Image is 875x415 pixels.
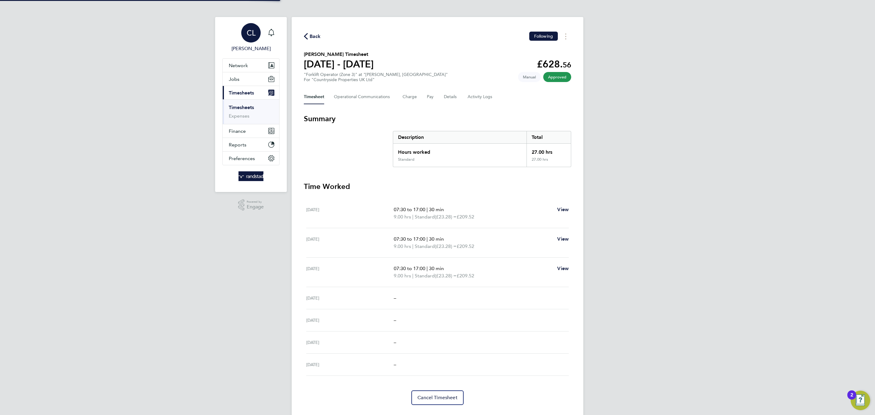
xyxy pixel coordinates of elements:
span: Standard [415,213,435,221]
a: Timesheets [229,105,254,110]
span: Powered by [247,199,264,204]
button: Back [304,33,321,40]
span: Finance [229,128,246,134]
span: | [412,273,413,279]
button: Jobs [223,72,279,86]
button: Open Resource Center, 2 new notifications [851,391,870,410]
div: [DATE] [306,235,394,250]
div: [DATE] [306,265,394,280]
a: View [557,206,569,213]
div: [DATE] [306,339,394,346]
button: Cancel Timesheet [411,390,464,405]
span: Jobs [229,76,239,82]
div: [DATE] [306,317,394,324]
span: – [394,317,396,323]
div: 27.00 hrs [527,144,571,157]
div: 27.00 hrs [527,157,571,167]
span: Network [229,63,248,68]
span: Back [310,33,321,40]
span: £209.52 [457,273,474,279]
span: 07:30 to 17:00 [394,207,425,212]
span: Standard [415,243,435,250]
span: – [394,339,396,345]
button: Timesheets Menu [560,32,571,41]
button: Network [223,59,279,72]
span: View [557,236,569,242]
button: Activity Logs [468,90,493,104]
span: 9.00 hrs [394,214,411,220]
div: Total [527,131,571,143]
span: Reports [229,142,246,148]
span: Cancel Timesheet [417,395,458,401]
span: (£23.28) = [435,214,457,220]
div: Hours worked [393,144,527,157]
span: View [557,207,569,212]
button: Following [529,32,558,41]
div: Standard [398,157,414,162]
span: 30 min [429,266,444,271]
span: 9.00 hrs [394,243,411,249]
a: Powered byEngage [238,199,264,211]
div: Timesheets [223,99,279,124]
a: View [557,235,569,243]
div: [DATE] [306,206,394,221]
span: – [394,295,396,301]
app-decimal: £628. [537,58,571,70]
div: For "Countryside Properties UK Ltd" [304,77,448,82]
div: Summary [393,131,571,167]
span: – [394,362,396,367]
span: This timesheet was manually created. [518,72,541,82]
span: (£23.28) = [435,243,457,249]
button: Finance [223,124,279,138]
span: £209.52 [457,243,474,249]
span: | [427,266,428,271]
button: Details [444,90,458,104]
span: CL [247,29,256,37]
span: Timesheets [229,90,254,96]
h1: [DATE] - [DATE] [304,58,374,70]
a: CL[PERSON_NAME] [222,23,280,52]
span: View [557,266,569,271]
button: Pay [427,90,434,104]
span: This timesheet has been approved. [543,72,571,82]
span: Standard [415,272,435,280]
div: [DATE] [306,294,394,302]
a: View [557,265,569,272]
h3: Summary [304,114,571,124]
span: 07:30 to 17:00 [394,236,425,242]
a: Go to home page [222,171,280,181]
span: | [427,236,428,242]
div: [DATE] [306,361,394,368]
nav: Main navigation [215,17,287,192]
span: 9.00 hrs [394,273,411,279]
div: "Forklift Operator (Zone 3)" at "[PERSON_NAME], [GEOGRAPHIC_DATA]" [304,72,448,82]
button: Preferences [223,152,279,165]
span: £209.52 [457,214,474,220]
span: 30 min [429,207,444,212]
h2: [PERSON_NAME] Timesheet [304,51,374,58]
span: Following [534,33,553,39]
span: | [412,243,413,249]
span: | [412,214,413,220]
span: 07:30 to 17:00 [394,266,425,271]
span: Charlotte Lockeridge [222,45,280,52]
span: | [427,207,428,212]
span: 56 [563,60,571,69]
span: (£23.28) = [435,273,457,279]
button: Timesheet [304,90,324,104]
button: Reports [223,138,279,151]
a: Expenses [229,113,249,119]
button: Timesheets [223,86,279,99]
div: 2 [850,395,853,403]
div: Description [393,131,527,143]
span: Engage [247,204,264,210]
img: randstad-logo-retina.png [238,171,264,181]
button: Charge [403,90,417,104]
section: Timesheet [304,114,571,405]
span: Preferences [229,156,255,161]
span: 30 min [429,236,444,242]
h3: Time Worked [304,182,571,191]
button: Operational Communications [334,90,393,104]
